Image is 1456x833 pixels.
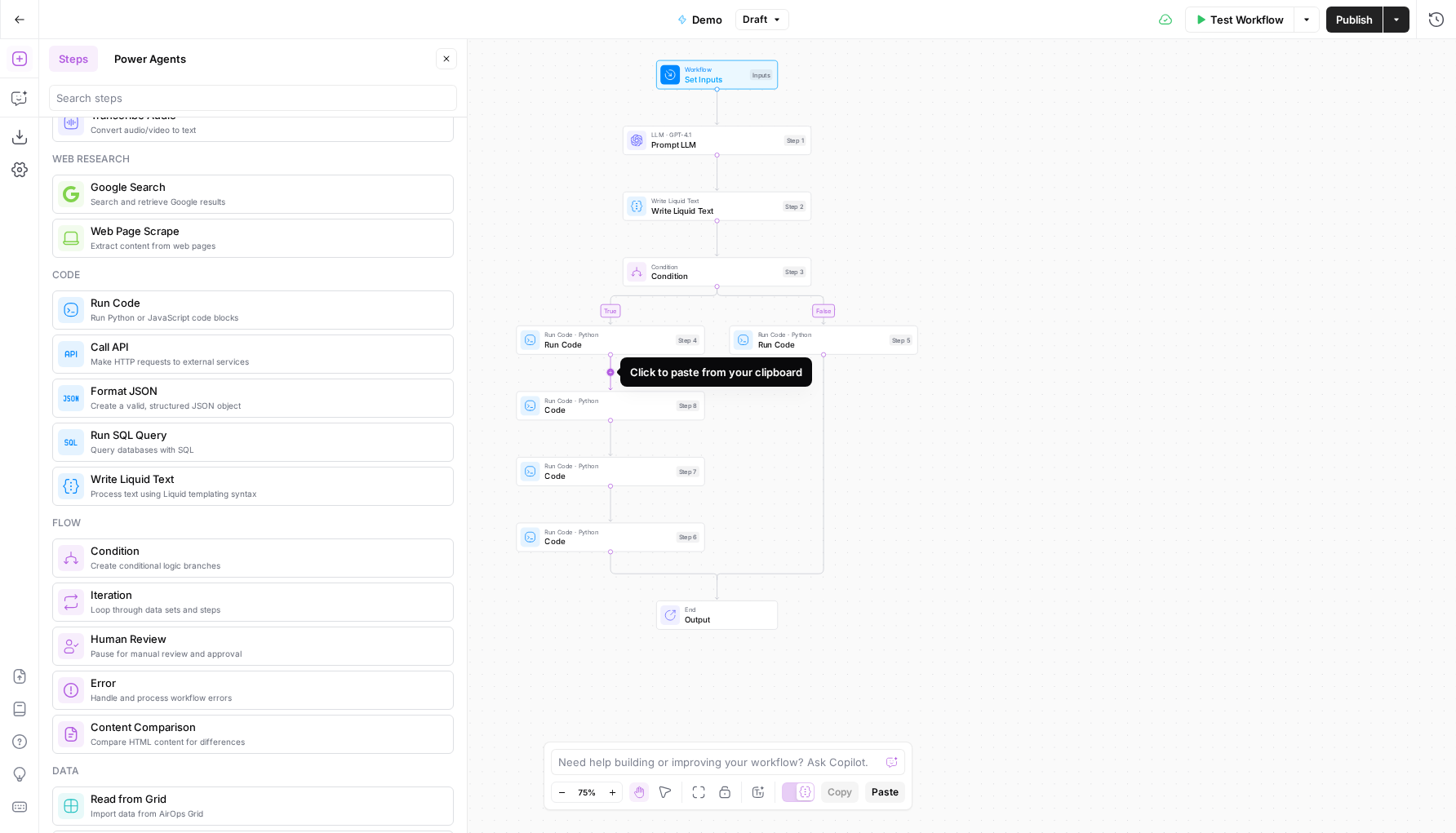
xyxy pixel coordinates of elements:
[91,735,440,748] span: Compare HTML content for differences
[677,401,699,411] div: Step 8
[758,339,885,351] span: Run Code
[104,46,196,72] button: Power Agents
[52,268,454,282] div: Code
[52,764,454,778] div: Data
[651,270,778,282] span: Condition
[91,587,440,603] span: Iteration
[63,726,79,742] img: vrinnnclop0vshvmafd7ip1g7ohf
[91,239,440,252] span: Extract content from web pages
[1326,7,1383,33] button: Publish
[1336,11,1373,28] span: Publish
[91,675,440,691] span: Error
[715,221,718,256] g: Edge from step_2 to step_3
[609,286,717,324] g: Edge from step_3 to step_4
[750,69,773,80] div: Inputs
[91,631,440,647] span: Human Review
[544,339,670,351] span: Run Code
[783,267,806,277] div: Step 3
[52,152,454,166] div: Web research
[623,257,811,286] div: ConditionConditionStep 3
[651,204,778,216] span: Write Liquid Text
[651,196,778,206] span: Write Liquid Text
[685,73,745,85] span: Set Inputs
[91,543,440,559] span: Condition
[91,295,440,311] span: Run Code
[609,420,612,455] g: Edge from step_8 to step_7
[623,126,811,155] div: LLM · GPT-4.1Prompt LLMStep 1
[544,535,671,547] span: Code
[91,399,440,412] span: Create a valid, structured JSON object
[91,647,440,660] span: Pause for manual review and approval
[623,60,811,90] div: WorkflowSet InputsInputs
[49,46,98,72] button: Steps
[784,135,806,145] div: Step 1
[91,311,440,324] span: Run Python or JavaScript code blocks
[578,786,596,799] span: 75%
[91,487,440,500] span: Process text using Liquid templating syntax
[676,335,699,345] div: Step 4
[91,339,440,355] span: Call API
[91,427,440,443] span: Run SQL Query
[544,527,671,537] span: Run Code · Python
[1185,7,1294,33] button: Test Workflow
[623,600,811,630] div: EndOutput
[668,7,732,33] button: Demo
[91,179,440,195] span: Google Search
[783,201,806,211] div: Step 2
[715,155,718,190] g: Edge from step_1 to step_2
[1210,11,1284,28] span: Test Workflow
[609,355,612,390] g: Edge from step_4 to step_8
[52,516,454,530] div: Flow
[91,471,440,487] span: Write Liquid Text
[91,223,440,239] span: Web Page Scrape
[743,12,767,27] span: Draft
[516,523,704,552] div: Run Code · PythonCodeStep 6
[56,90,450,106] input: Search steps
[91,195,440,208] span: Search and retrieve Google results
[91,355,440,368] span: Make HTTP requests to external services
[91,383,440,399] span: Format JSON
[91,603,440,616] span: Loop through data sets and steps
[609,486,612,521] g: Edge from step_7 to step_6
[544,470,671,482] span: Code
[544,396,671,405] span: Run Code · Python
[735,9,789,30] button: Draft
[872,785,899,800] span: Paste
[685,614,767,626] span: Output
[610,552,717,579] g: Edge from step_6 to step_3-conditional-end
[544,461,671,471] span: Run Code · Python
[758,330,885,339] span: Run Code · Python
[890,335,912,345] div: Step 5
[544,404,671,416] span: Code
[651,262,778,272] span: Condition
[91,719,440,735] span: Content Comparison
[516,391,704,420] div: Run Code · PythonCodeStep 8
[91,559,440,572] span: Create conditional logic branches
[91,691,440,704] span: Handle and process workflow errors
[623,192,811,221] div: Write Liquid TextWrite Liquid TextStep 2
[651,130,779,140] span: LLM · GPT-4.1
[677,532,699,543] div: Step 6
[717,286,826,324] g: Edge from step_3 to step_5
[516,326,704,355] div: Run Code · PythonRun CodeStep 4
[821,782,859,803] button: Copy
[91,443,440,456] span: Query databases with SQL
[91,123,440,136] span: Convert audio/video to text
[685,605,767,614] span: End
[677,466,699,476] div: Step 7
[715,577,718,600] g: Edge from step_3-conditional-end to end
[692,11,722,28] span: Demo
[91,807,440,820] span: Import data from AirOps Grid
[717,355,824,580] g: Edge from step_5 to step_3-conditional-end
[828,785,852,800] span: Copy
[651,139,779,151] span: Prompt LLM
[544,330,670,339] span: Run Code · Python
[715,89,718,124] g: Edge from start to step_1
[516,457,704,486] div: Run Code · PythonCodeStep 7
[729,326,917,355] div: Run Code · PythonRun CodeStep 5
[865,782,905,803] button: Paste
[630,364,802,380] div: Click to paste from your clipboard
[91,791,440,807] span: Read from Grid
[685,64,745,74] span: Workflow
